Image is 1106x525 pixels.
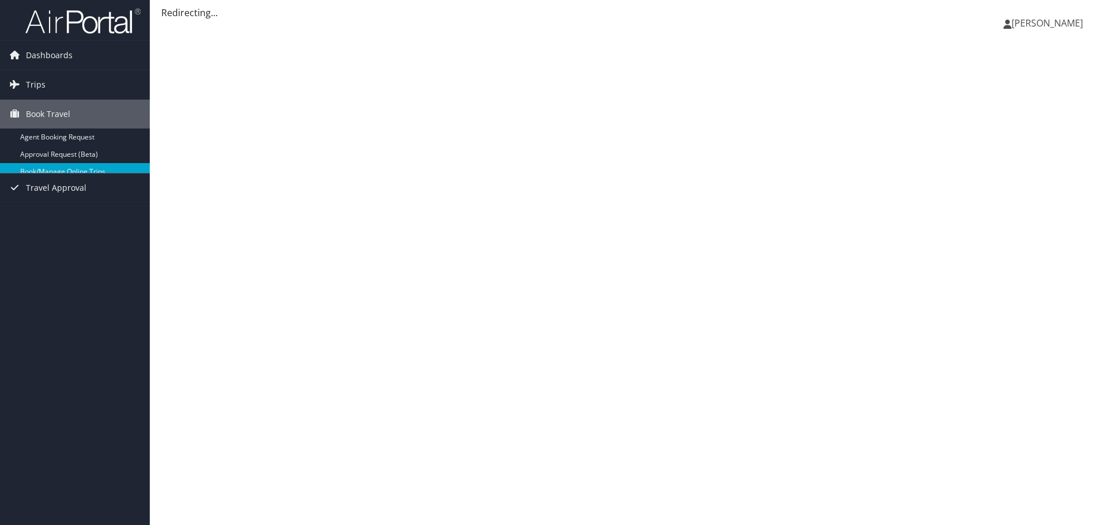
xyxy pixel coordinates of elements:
[26,41,73,70] span: Dashboards
[25,7,141,35] img: airportal-logo.png
[1012,17,1083,29] span: [PERSON_NAME]
[26,70,46,99] span: Trips
[26,173,86,202] span: Travel Approval
[1003,6,1094,40] a: [PERSON_NAME]
[26,100,70,129] span: Book Travel
[161,6,1094,20] div: Redirecting...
